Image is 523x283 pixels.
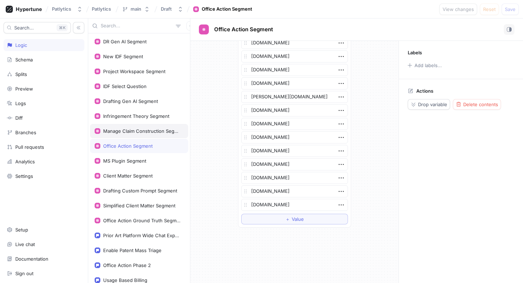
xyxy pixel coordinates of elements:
div: Prior Art Platform Wide Chat Experience [103,233,181,238]
span: Office Action Segment [214,27,273,32]
div: Pull requests [15,144,44,150]
div: Schema [15,57,33,62]
div: Infringement Theory Segment [103,113,169,119]
div: Client Matter Segment [103,173,153,179]
div: Usage Based Billing [103,277,147,283]
span: View changes [443,7,474,11]
div: Draft [161,6,172,12]
div: Settings [15,173,33,179]
textarea: [DOMAIN_NAME] [241,158,348,170]
button: main [119,3,153,15]
p: Labels [408,50,422,55]
button: Drop variable [408,99,450,110]
textarea: [DOMAIN_NAME] [241,145,348,157]
span: Search... [14,26,34,30]
div: main [131,6,141,12]
div: MS Plugin Segment [103,158,146,164]
textarea: [DOMAIN_NAME] [241,185,348,197]
div: Preview [15,86,33,92]
div: DR Gen AI Segment [103,39,147,44]
button: Delete contents [453,99,501,110]
span: Save [505,7,516,11]
div: Patlytics [52,6,71,12]
textarea: [DOMAIN_NAME] [241,50,348,62]
button: Reset [480,4,499,15]
div: Sign out [15,271,33,276]
span: Reset [483,7,496,11]
textarea: [DOMAIN_NAME] [241,77,348,89]
div: Live chat [15,241,35,247]
textarea: [DOMAIN_NAME] [241,199,348,211]
span: Value [292,217,304,221]
button: Draft [158,3,186,15]
div: Simplified Client Matter Segment [103,203,175,208]
div: Logic [15,42,27,48]
div: Office Action Segment [103,143,153,149]
div: Branches [15,130,36,135]
div: Setup [15,227,28,233]
textarea: [DOMAIN_NAME] [241,104,348,116]
div: New IDF Segment [103,54,143,59]
a: Documentation [4,253,84,265]
div: Enable Patent Mass Triage [103,247,162,253]
button: ＋Value [241,214,348,224]
textarea: [DOMAIN_NAME] [241,118,348,130]
textarea: [PERSON_NAME][DOMAIN_NAME] [241,91,348,103]
p: Actions [416,88,433,94]
button: Add labels... [405,61,444,70]
span: ＋ [285,217,290,221]
div: Splits [15,71,27,77]
div: Drafting Gen AI Segment [103,98,158,104]
button: View changes [439,4,477,15]
span: Drop variable [418,102,447,107]
span: Patlytics [92,6,111,11]
div: Logs [15,100,26,106]
div: Documentation [15,256,48,262]
button: Patlytics [49,3,85,15]
textarea: [DOMAIN_NAME] [241,172,348,184]
button: Search...K [4,22,71,33]
div: Drafting Custom Prompt Segment [103,188,177,194]
input: Search... [101,22,173,29]
span: Delete contents [463,102,498,107]
div: K [57,24,68,31]
div: Office Action Ground Truth Segment [103,218,181,223]
textarea: [DOMAIN_NAME] [241,64,348,76]
div: Office Action Phase 2 [103,262,151,268]
div: IDF Select Question [103,83,147,89]
textarea: [DOMAIN_NAME] [241,37,348,49]
div: Office Action Segment [202,6,252,13]
div: Manage Claim Construction Segment [103,128,181,134]
div: Add labels... [414,63,442,68]
div: Analytics [15,159,35,164]
div: Project Workspace Segment [103,69,165,74]
textarea: [DOMAIN_NAME] [241,131,348,143]
div: Diff [15,115,23,121]
button: Save [502,4,519,15]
